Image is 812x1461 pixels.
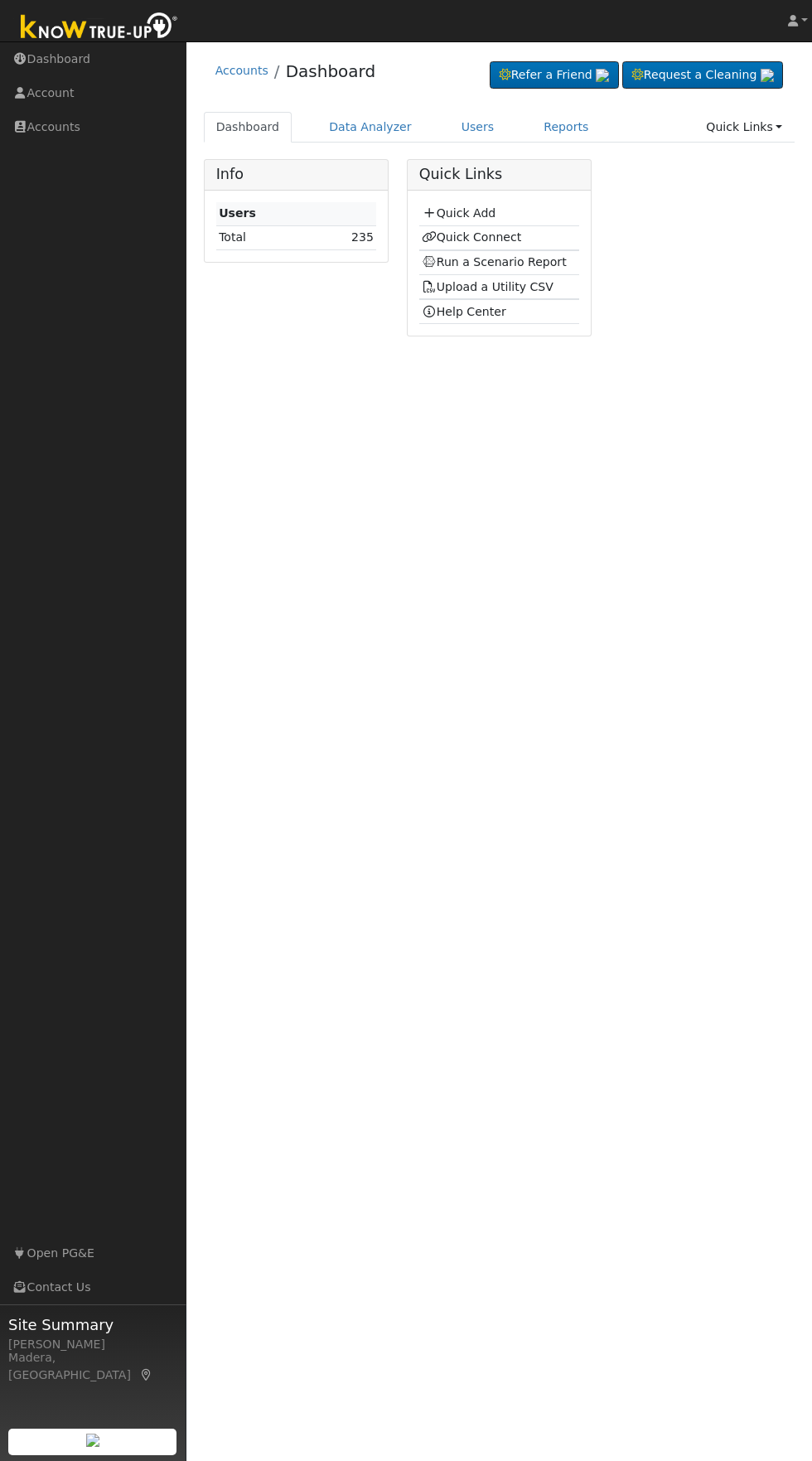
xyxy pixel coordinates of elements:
[215,64,268,77] a: Accounts
[761,69,774,82] img: retrieve
[622,61,783,89] a: Request a Cleaning
[490,61,619,89] a: Refer a Friend
[12,9,186,46] img: Know True-Up
[139,1368,154,1381] a: Map
[531,112,601,143] a: Reports
[596,69,609,82] img: retrieve
[8,1336,177,1353] div: [PERSON_NAME]
[286,61,376,81] a: Dashboard
[449,112,507,143] a: Users
[204,112,292,143] a: Dashboard
[8,1349,177,1384] div: Madera, [GEOGRAPHIC_DATA]
[694,112,795,143] a: Quick Links
[317,112,424,143] a: Data Analyzer
[8,1313,177,1336] span: Site Summary
[86,1434,99,1447] img: retrieve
